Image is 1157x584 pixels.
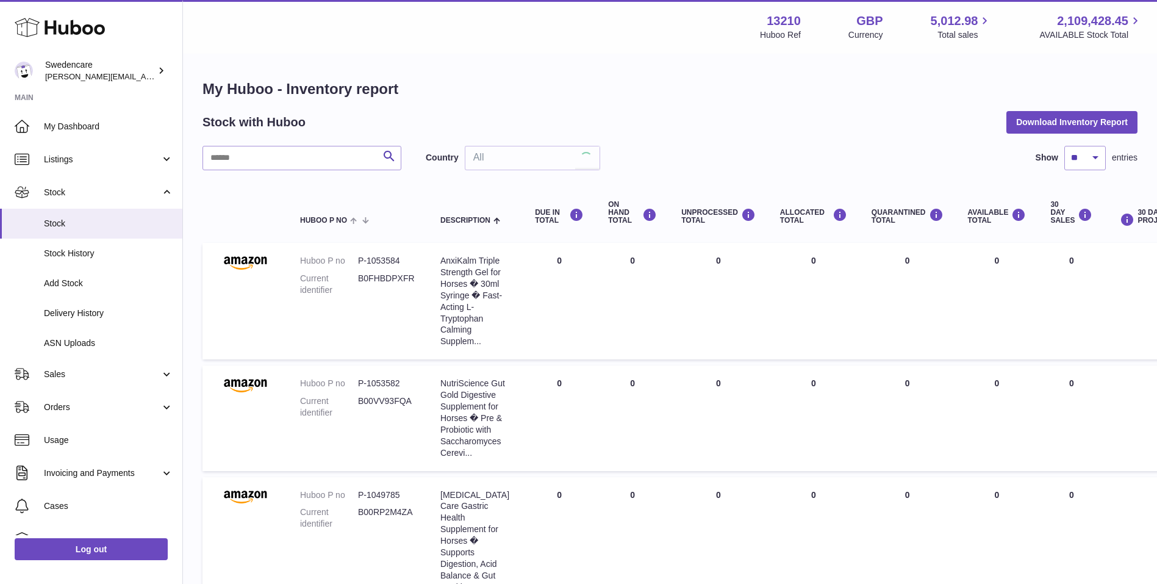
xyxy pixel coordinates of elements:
td: 0 [956,366,1039,470]
div: 30 DAY SALES [1050,201,1092,225]
img: product image [215,378,276,392]
dt: Huboo P no [300,378,358,389]
td: 0 [768,366,859,470]
span: Stock [44,187,160,198]
dt: Current identifier [300,506,358,530]
dt: Current identifier [300,273,358,296]
span: Invoicing and Payments [44,467,160,479]
span: [PERSON_NAME][EMAIL_ADDRESS][PERSON_NAME][DOMAIN_NAME] [45,71,310,81]
label: Country [426,152,459,164]
td: 0 [669,243,768,359]
dd: B0FHBDPXFR [358,273,416,296]
td: 0 [1038,366,1105,470]
td: 0 [1038,243,1105,359]
div: ON HAND Total [608,201,657,225]
dt: Huboo P no [300,489,358,501]
dd: B00VV93FQA [358,395,416,419]
div: DUE IN TOTAL [535,208,584,225]
span: entries [1112,152,1137,164]
div: ALLOCATED Total [780,208,847,225]
div: AnxiKalm Triple Strength Gel for Horses � 30ml Syringe � Fast-Acting L-Tryptophan Calming Supplem... [440,255,510,347]
span: Channels [44,533,173,545]
dt: Current identifier [300,395,358,419]
h1: My Huboo - Inventory report [202,79,1137,99]
span: Huboo P no [300,217,347,225]
dd: B00RP2M4ZA [358,506,416,530]
strong: GBP [856,13,883,29]
a: 5,012.98 Total sales [931,13,992,41]
button: Download Inventory Report [1006,111,1137,133]
td: 0 [596,243,669,359]
td: 0 [523,243,596,359]
div: UNPROCESSED Total [681,208,756,225]
div: NutriScience Gut Gold Digestive Supplement for Horses � Pre & Probiotic with Saccharomyces Cerevi... [440,378,510,458]
div: Huboo Ref [760,29,801,41]
td: 0 [523,366,596,470]
span: 0 [905,256,910,265]
span: 0 [905,378,910,388]
span: Orders [44,402,160,413]
div: Currency [848,29,883,41]
span: Total sales [937,29,992,41]
strong: 13210 [767,13,801,29]
span: 2,109,428.45 [1057,13,1128,29]
img: product image [215,255,276,270]
td: 0 [768,243,859,359]
td: 0 [956,243,1039,359]
dt: Huboo P no [300,255,358,267]
a: 2,109,428.45 AVAILABLE Stock Total [1039,13,1142,41]
span: Usage [44,434,173,446]
div: QUARANTINED Total [872,208,944,225]
span: Cases [44,500,173,512]
div: AVAILABLE Total [968,208,1026,225]
span: 5,012.98 [931,13,978,29]
dd: P-1053584 [358,255,416,267]
img: daniel.corbridge@swedencare.co.uk [15,62,33,80]
td: 0 [596,366,669,470]
label: Show [1036,152,1058,164]
span: ASN Uploads [44,337,173,349]
span: Stock History [44,248,173,259]
span: Description [440,217,490,225]
span: 0 [905,490,910,500]
dd: P-1053582 [358,378,416,389]
span: AVAILABLE Stock Total [1039,29,1142,41]
dd: P-1049785 [358,489,416,501]
span: Stock [44,218,173,229]
td: 0 [669,366,768,470]
h2: Stock with Huboo [202,114,306,131]
span: Listings [44,154,160,165]
span: Sales [44,369,160,380]
span: Delivery History [44,308,173,319]
img: product image [215,489,276,504]
span: Add Stock [44,278,173,289]
div: Swedencare [45,59,155,82]
span: My Dashboard [44,121,173,132]
a: Log out [15,538,168,560]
